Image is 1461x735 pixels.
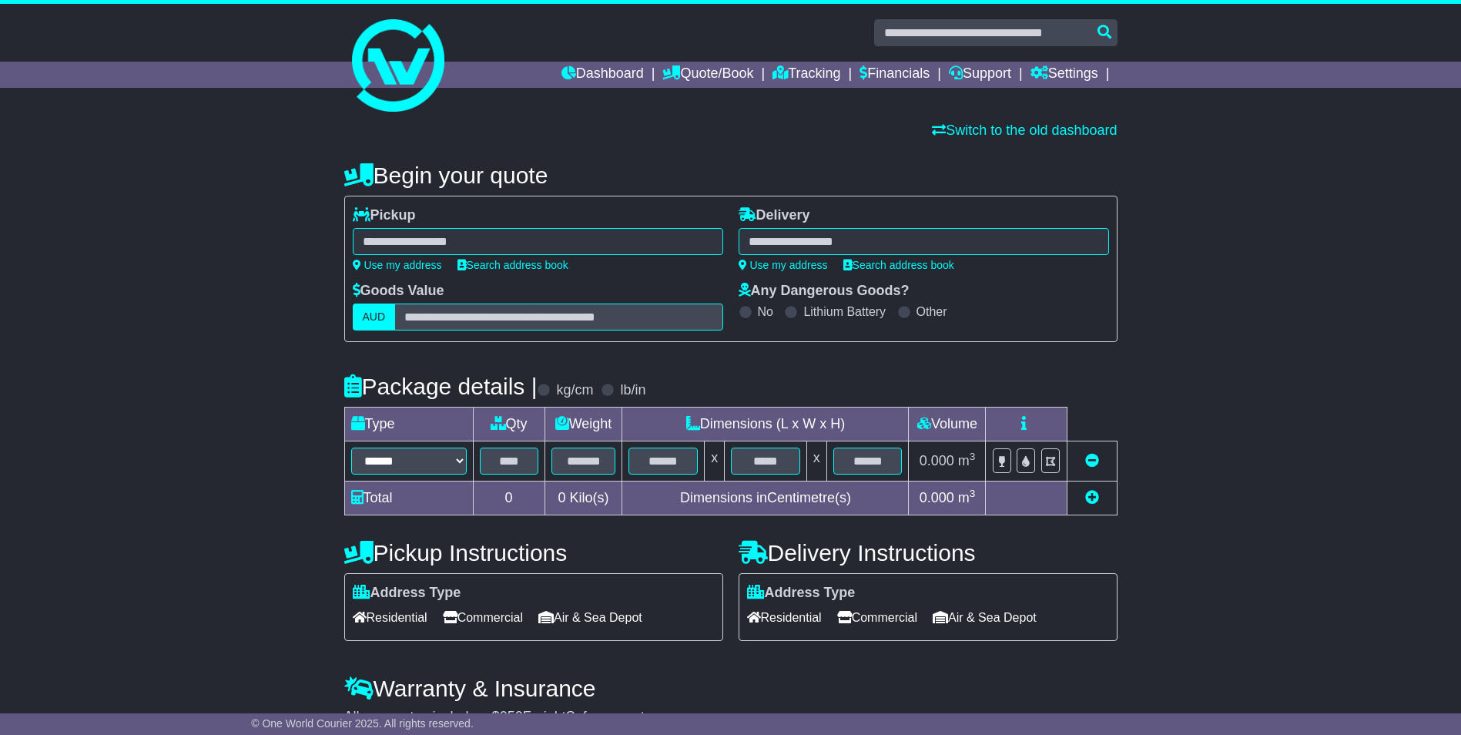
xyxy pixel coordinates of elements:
sup: 3 [970,451,976,462]
td: Type [344,408,473,441]
sup: 3 [970,488,976,499]
a: Use my address [739,259,828,271]
td: Dimensions in Centimetre(s) [622,482,909,515]
td: Weight [545,408,622,441]
label: Pickup [353,207,416,224]
label: AUD [353,304,396,331]
label: Lithium Battery [803,304,886,319]
td: Volume [909,408,986,441]
a: Dashboard [561,62,644,88]
td: 0 [473,482,545,515]
h4: Pickup Instructions [344,540,723,566]
label: Other [916,304,947,319]
span: m [958,453,976,468]
a: Switch to the old dashboard [932,123,1117,138]
label: Address Type [353,585,461,602]
td: Qty [473,408,545,441]
span: m [958,490,976,505]
label: kg/cm [556,382,593,399]
a: Remove this item [1085,453,1099,468]
label: Goods Value [353,283,444,300]
label: Address Type [747,585,856,602]
a: Use my address [353,259,442,271]
span: Commercial [837,606,917,629]
h4: Begin your quote [344,163,1118,188]
label: Delivery [739,207,810,224]
label: Any Dangerous Goods? [739,283,910,300]
h4: Delivery Instructions [739,540,1118,566]
td: Total [344,482,473,515]
span: 0.000 [920,453,954,468]
span: Air & Sea Depot [538,606,642,629]
h4: Package details | [344,374,538,399]
span: 0 [558,490,565,505]
span: Air & Sea Depot [933,606,1037,629]
a: Settings [1030,62,1098,88]
div: All our quotes include a $ FreightSafe warranty. [344,709,1118,726]
label: lb/in [620,382,645,399]
span: 250 [500,709,523,724]
h4: Warranty & Insurance [344,676,1118,701]
a: Tracking [772,62,840,88]
td: Dimensions (L x W x H) [622,408,909,441]
span: © One World Courier 2025. All rights reserved. [251,717,474,730]
span: Residential [747,606,822,629]
a: Add new item [1085,490,1099,505]
span: Commercial [443,606,523,629]
span: 0.000 [920,490,954,505]
a: Support [949,62,1011,88]
td: x [806,441,826,482]
span: Residential [353,606,427,629]
td: Kilo(s) [545,482,622,515]
label: No [758,304,773,319]
td: x [705,441,725,482]
a: Search address book [843,259,954,271]
a: Quote/Book [662,62,753,88]
a: Search address book [457,259,568,271]
a: Financials [860,62,930,88]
